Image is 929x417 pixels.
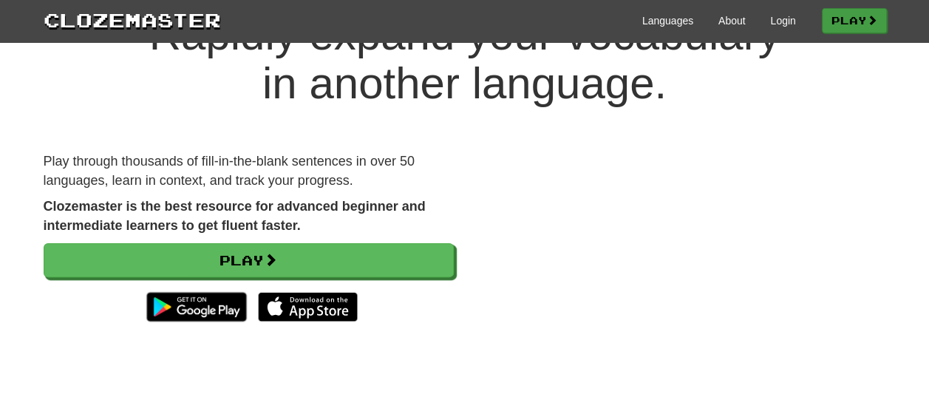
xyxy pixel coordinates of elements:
a: Play [822,8,887,33]
img: Download_on_the_App_Store_Badge_US-UK_135x40-25178aeef6eb6b83b96f5f2d004eda3bffbb37122de64afbaef7... [258,292,358,322]
a: About [718,13,746,28]
a: Clozemaster [44,6,221,33]
a: Languages [642,13,693,28]
a: Login [770,13,795,28]
p: Play through thousands of fill-in-the-blank sentences in over 50 languages, learn in context, and... [44,152,454,190]
a: Play [44,243,454,277]
img: Get it on Google Play [139,285,253,329]
strong: Clozemaster is the best resource for advanced beginner and intermediate learners to get fluent fa... [44,199,426,233]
